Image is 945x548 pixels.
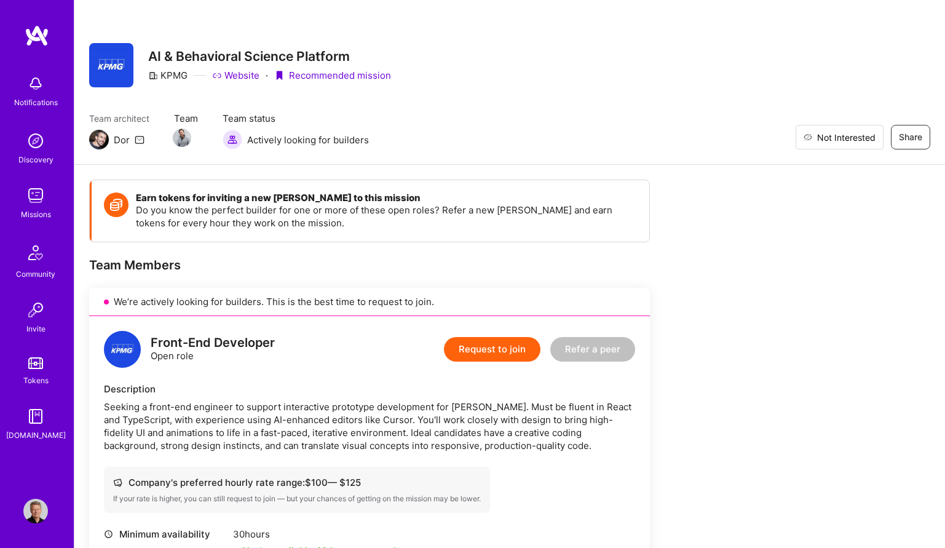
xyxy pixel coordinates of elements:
img: bell [23,71,48,96]
div: Tokens [23,374,49,387]
span: Not Interested [817,131,876,144]
div: Team Members [89,257,650,273]
img: Team Member Avatar [173,129,191,147]
img: Company Logo [89,43,133,87]
div: 30 hours [233,528,398,541]
div: · [266,69,268,82]
button: Request to join [444,337,540,362]
div: Notifications [14,96,58,109]
i: icon EyeClosed [804,133,812,142]
div: Minimum availability [104,528,227,541]
div: Missions [21,208,51,221]
button: Refer a peer [550,337,635,362]
h3: AI & Behavioral Science Platform [148,49,391,64]
i: icon Clock [104,530,113,539]
img: guide book [23,404,48,429]
a: Website [212,69,259,82]
img: Team Architect [89,130,109,149]
div: Open role [151,336,275,362]
a: Team Member Avatar [174,127,190,148]
div: If your rate is higher, you can still request to join — but your chances of getting on the missio... [113,494,481,504]
div: KPMG [148,69,188,82]
h4: Earn tokens for inviting a new [PERSON_NAME] to this mission [136,193,637,204]
div: Description [104,383,635,395]
span: Actively looking for builders [247,133,369,146]
img: Invite [23,298,48,322]
div: Invite [26,322,45,335]
i: icon PurpleRibbon [274,71,284,81]
span: Share [899,131,922,143]
img: teamwork [23,183,48,208]
button: Share [891,125,930,149]
img: tokens [28,357,43,369]
img: discovery [23,129,48,153]
i: icon Mail [135,135,144,145]
div: [DOMAIN_NAME] [6,429,66,442]
div: Community [16,268,55,280]
img: User Avatar [23,499,48,523]
img: Token icon [104,193,129,217]
div: Company's preferred hourly rate range: $ 100 — $ 125 [113,476,481,489]
div: Discovery [18,153,53,166]
div: We’re actively looking for builders. This is the best time to request to join. [89,288,650,316]
span: Team architect [89,112,149,125]
div: Recommended mission [274,69,391,82]
img: logo [25,25,49,47]
span: Team status [223,112,369,125]
p: Do you know the perfect builder for one or more of these open roles? Refer a new [PERSON_NAME] an... [136,204,637,229]
a: User Avatar [20,499,51,523]
img: logo [104,331,141,368]
i: icon Cash [113,478,122,487]
img: Community [21,238,50,268]
img: Actively looking for builders [223,130,242,149]
button: Not Interested [796,125,884,149]
span: Team [174,112,198,125]
div: Front-End Developer [151,336,275,349]
div: Seeking a front-end engineer to support interactive prototype development for [PERSON_NAME]. Must... [104,400,635,452]
i: icon CompanyGray [148,71,158,81]
div: Dor [114,133,130,146]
